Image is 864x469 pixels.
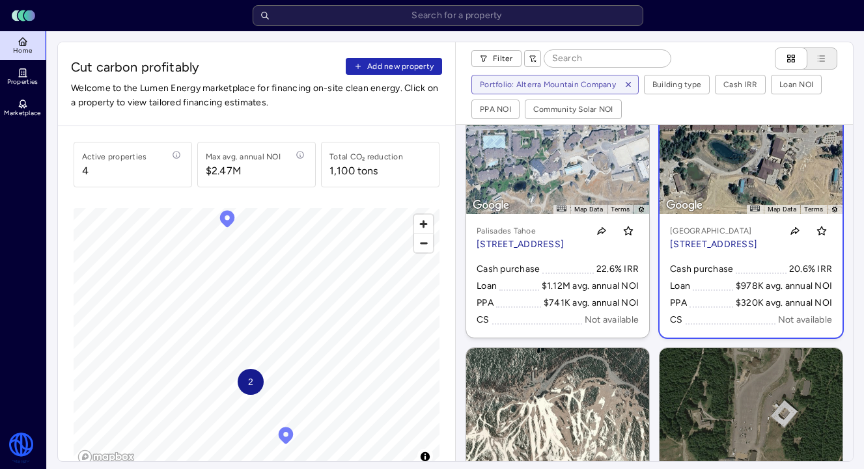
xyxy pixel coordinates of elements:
button: List view [794,47,837,70]
div: Community Solar NOI [533,103,613,116]
span: Cut carbon profitably [71,58,341,76]
button: Community Solar NOI [525,100,621,118]
span: Filter [493,52,513,65]
div: Max avg. annual NOI [206,150,281,163]
div: Loan [670,279,690,293]
button: Toggle favorite [811,221,832,241]
div: 1,100 tons [329,163,378,179]
button: Toggle attribution [417,449,433,464]
button: Loan NOI [772,75,821,94]
span: Properties [7,78,38,86]
div: Map marker [238,369,264,395]
button: Cards view [775,47,807,70]
a: MapPalisades Tahoe[STREET_ADDRESS]Toggle favoriteCash purchase22.6% IRRLoan$1.12M avg. annual NOI... [466,64,649,338]
button: Portfolio: Alterra Mountain Company [472,75,619,94]
div: 20.6% IRR [789,262,832,276]
button: Cash IRR [716,75,765,94]
div: PPA [477,296,494,310]
div: Not available [585,313,639,327]
a: Map[GEOGRAPHIC_DATA][STREET_ADDRESS]Toggle favoriteCash purchase20.6% IRRLoan$978K avg. annual NO... [660,64,843,338]
p: [STREET_ADDRESS] [477,237,564,252]
span: Welcome to the Lumen Energy marketplace for financing on-site clean energy. Click on a property t... [71,81,442,110]
span: $2.47M [206,163,281,179]
button: Add new property [346,58,442,75]
div: $741K avg. annual NOI [544,296,639,310]
div: PPA [670,296,687,310]
div: Cash purchase [477,262,540,276]
span: 4 [82,163,146,179]
input: Search [544,50,671,67]
div: CS [477,313,490,327]
span: Home [13,47,32,55]
div: Cash IRR [723,78,757,91]
div: CS [670,313,683,327]
div: Total CO₂ reduction [329,150,403,163]
p: [STREET_ADDRESS] [670,237,757,252]
div: 22.6% IRR [596,262,639,276]
a: Mapbox logo [77,449,135,464]
button: PPA NOI [472,100,519,118]
img: Watershed [8,433,35,464]
canvas: Map [74,208,439,468]
button: Building type [645,75,709,94]
div: $1.12M avg. annual NOI [542,279,639,293]
button: Toggle favorite [618,221,639,241]
div: Active properties [82,150,146,163]
span: Add new property [367,60,434,73]
div: Portfolio: Alterra Mountain Company [480,78,616,91]
div: Loan [477,279,497,293]
div: Not available [778,313,832,327]
div: $978K avg. annual NOI [736,279,832,293]
div: Loan NOI [779,78,813,91]
p: Palisades Tahoe [477,224,564,237]
div: Cash purchase [670,262,733,276]
div: Map marker [276,425,296,449]
span: 2 [248,375,253,389]
div: Building type [652,78,701,91]
button: Zoom in [414,215,433,234]
input: Search for a property [253,5,643,26]
div: Map marker [217,209,237,232]
span: Marketplace [4,109,40,117]
button: Zoom out [414,234,433,252]
div: PPA NOI [480,103,511,116]
button: Filter [471,50,522,67]
p: [GEOGRAPHIC_DATA] [670,224,757,237]
div: $320K avg. annual NOI [736,296,832,310]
